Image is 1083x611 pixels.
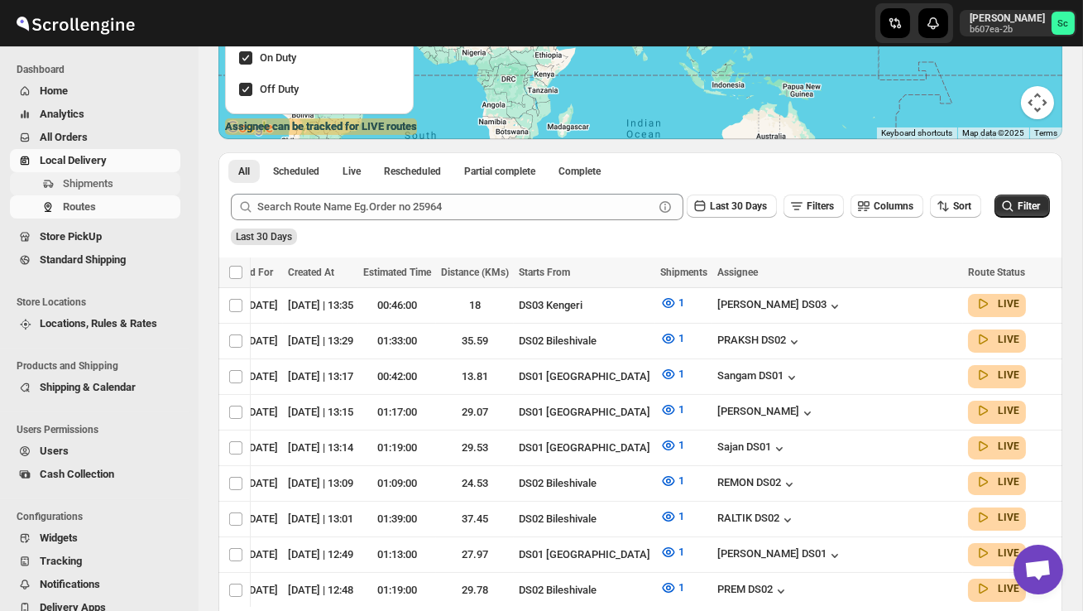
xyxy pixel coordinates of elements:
span: Live [343,165,361,178]
span: 1 [678,296,684,309]
span: Analytics [40,108,84,120]
div: 29.78 [441,582,509,599]
div: [DATE] | 13:29 [288,333,353,349]
button: Sajan DS01 [717,440,788,457]
div: 35.59 [441,333,509,349]
button: Sort [930,195,981,218]
a: Open chat [1014,545,1063,594]
span: Users [40,445,69,457]
button: All Orders [10,126,180,149]
span: Shipping & Calendar [40,381,136,393]
div: [DATE] | 12:48 [288,582,353,599]
button: Tracking [10,550,180,573]
a: Terms [1034,128,1057,137]
button: Analytics [10,103,180,126]
div: DS03 Kengeri [519,297,650,314]
div: 01:17:00 [363,404,431,421]
span: All Orders [40,131,88,143]
span: Last 30 Days [710,200,767,212]
button: 1 [650,539,694,565]
div: PRAKSH DS02 [717,334,803,350]
div: 29.07 [441,404,509,421]
span: Shipments [63,177,113,190]
button: LIVE [975,509,1019,526]
span: Dashboard [17,63,187,76]
div: 00:46:00 [363,297,431,314]
button: 1 [650,325,694,352]
div: DS01 [GEOGRAPHIC_DATA] [519,546,650,563]
div: DS02 Bileshivale [519,333,650,349]
span: Off Duty [260,83,299,95]
div: [DATE] | 13:09 [288,475,353,492]
text: Sc [1058,18,1069,29]
span: Created At [288,267,334,278]
span: Store PickUp [40,230,102,243]
p: b607ea-2b [970,25,1045,35]
span: Products and Shipping [17,359,187,373]
button: Widgets [10,527,180,550]
button: LIVE [975,296,1019,312]
b: LIVE [998,440,1019,452]
span: Shipments [660,267,707,278]
b: LIVE [998,298,1019,310]
span: 1 [678,403,684,416]
button: Shipments [10,172,180,195]
span: Scheduled [273,165,319,178]
div: 00:42:00 [363,368,431,385]
button: 1 [650,432,694,459]
button: REMON DS02 [717,476,798,493]
span: 1 [678,474,684,487]
button: Sangam DS01 [717,369,800,386]
span: Route Status [968,267,1025,278]
button: Filter [994,195,1050,218]
button: RALTIK DS02 [717,512,796,528]
b: LIVE [998,334,1019,345]
span: Configurations [17,510,187,523]
span: Estimated Time [363,267,431,278]
button: [PERSON_NAME] DS01 [717,547,843,564]
img: ScrollEngine [13,2,137,44]
button: LIVE [975,438,1019,455]
button: Keyboard shortcuts [881,127,952,139]
span: 1 [678,546,684,558]
label: Assignee can be tracked for LIVE routes [225,118,417,135]
span: Routes [63,200,96,213]
span: Partial complete [464,165,535,178]
button: 1 [650,503,694,530]
span: Columns [874,200,913,212]
span: Local Delivery [40,154,107,166]
button: LIVE [975,545,1019,561]
span: Locations, Rules & Rates [40,317,157,330]
div: [DATE] | 13:35 [288,297,353,314]
span: Notifications [40,578,100,590]
b: LIVE [998,547,1019,559]
div: 01:33:00 [363,333,431,349]
button: Users [10,440,180,463]
span: 1 [678,510,684,522]
button: Map camera controls [1021,86,1054,119]
button: Last 30 Days [687,195,777,218]
div: [DATE] | 13:15 [288,404,353,421]
span: Home [40,84,68,97]
img: Google [223,118,277,139]
span: 1 [678,581,684,594]
span: 1 [678,439,684,451]
div: DS02 Bileshivale [519,475,650,492]
div: 01:09:00 [363,475,431,492]
b: LIVE [998,512,1019,523]
b: LIVE [998,583,1019,594]
button: Shipping & Calendar [10,376,180,399]
div: 18 [441,297,509,314]
button: [PERSON_NAME] [717,405,816,421]
span: 1 [678,332,684,344]
div: 29.53 [441,440,509,456]
button: [PERSON_NAME] DS03 [717,298,843,315]
span: Store Locations [17,296,187,309]
button: 1 [650,575,694,601]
